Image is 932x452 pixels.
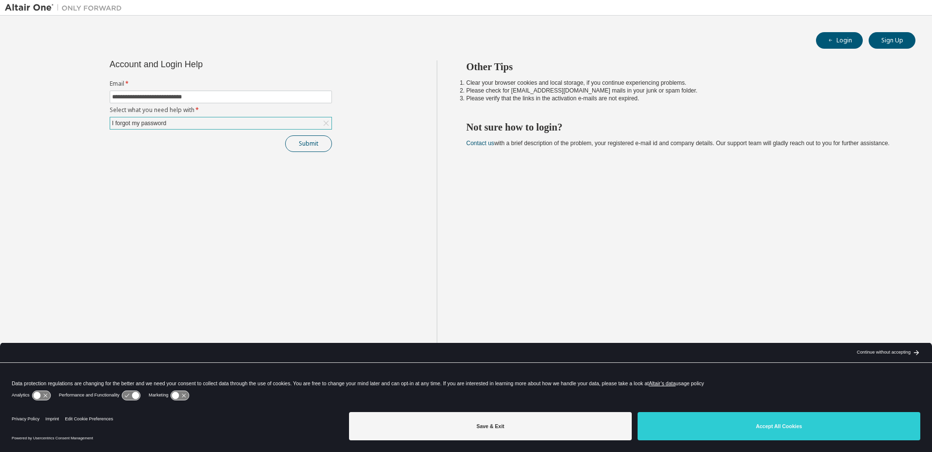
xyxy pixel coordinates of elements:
label: Email [110,80,332,88]
li: Please check for [EMAIL_ADDRESS][DOMAIN_NAME] mails in your junk or spam folder. [466,87,898,94]
div: I forgot my password [111,118,168,129]
span: with a brief description of the problem, your registered e-mail id and company details. Our suppo... [466,140,890,147]
div: I forgot my password [110,117,331,129]
button: Submit [285,135,332,152]
li: Clear your browser cookies and local storage, if you continue experiencing problems. [466,79,898,87]
div: Account and Login Help [110,60,288,68]
img: Altair One [5,3,127,13]
label: Select what you need help with [110,106,332,114]
h2: Other Tips [466,60,898,73]
button: Sign Up [869,32,915,49]
h2: Not sure how to login? [466,121,898,133]
a: Contact us [466,140,494,147]
button: Login [816,32,863,49]
li: Please verify that the links in the activation e-mails are not expired. [466,94,898,102]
